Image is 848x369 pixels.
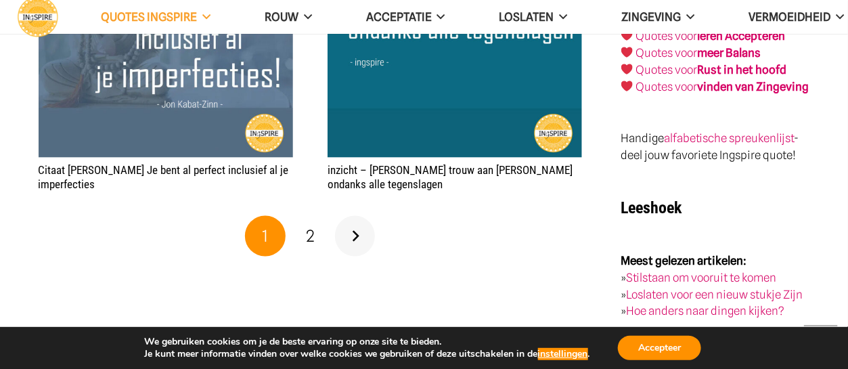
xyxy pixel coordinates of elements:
[621,130,809,164] p: Handige - deel jouw favoriete Ingspire quote!
[636,63,787,77] a: Quotes voorRust in het hoofd
[636,29,698,43] a: Quotes voor
[698,29,786,43] a: leren Accepteren
[626,305,784,318] a: Hoe anders naar dingen kijken?
[144,348,590,360] p: Je kunt meer informatie vinden over welke cookies we gebruiken of deze uitschakelen in de .
[636,46,761,60] a: Quotes voormeer Balans
[101,10,197,24] span: QUOTES INGSPIRE
[621,198,682,217] strong: Leeshoek
[245,216,286,257] span: Pagina 1
[698,63,787,77] strong: Rust in het hoofd
[698,46,761,60] strong: meer Balans
[306,226,315,246] span: 2
[621,64,633,75] img: ❤
[636,80,809,93] a: Quotes voorvinden van Zingeving
[621,81,633,92] img: ❤
[290,216,331,257] a: Pagina 2
[621,254,746,267] strong: Meest gelezen artikelen:
[621,47,633,58] img: ❤
[664,131,794,145] a: alfabetische spreukenlijst
[328,163,573,190] a: inzicht – [PERSON_NAME] trouw aan [PERSON_NAME] ondanks alle tegenslagen
[499,10,554,24] span: Loslaten
[698,80,809,93] strong: vinden van Zingeving
[626,288,803,301] a: Loslaten voor een nieuw stukje Zijn
[749,10,830,24] span: VERMOEIDHEID
[366,10,432,24] span: Acceptatie
[538,348,588,360] button: instellingen
[618,336,701,360] button: Accepteer
[263,226,269,246] span: 1
[804,325,838,359] a: Terug naar top
[144,336,590,348] p: We gebruiken cookies om je de beste ervaring op onze site te bieden.
[626,271,776,284] a: Stilstaan om vooruit te komen
[39,163,289,190] a: Citaat [PERSON_NAME] Je bent al perfect inclusief al je imperfecties
[265,10,298,24] span: ROUW
[621,10,681,24] span: Zingeving
[621,253,809,320] p: » » »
